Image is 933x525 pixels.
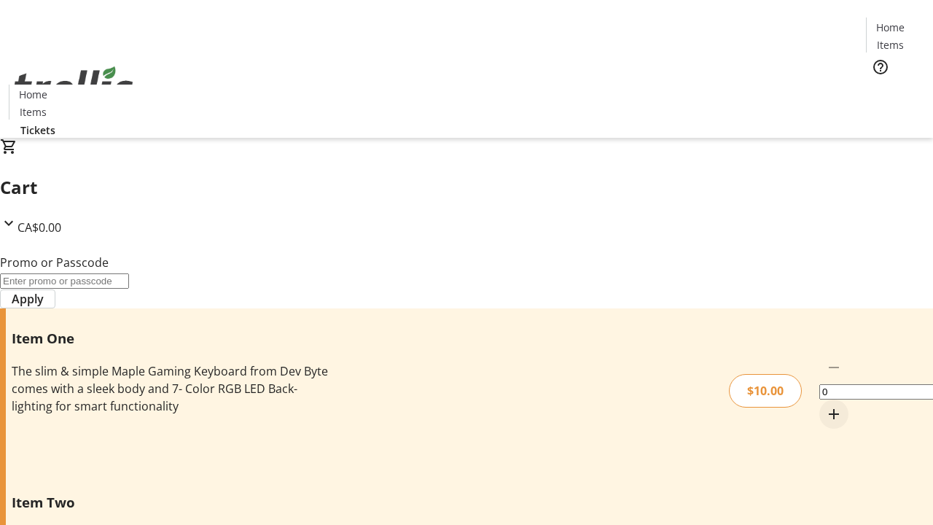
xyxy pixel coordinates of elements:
[12,362,330,415] div: The slim & simple Maple Gaming Keyboard from Dev Byte comes with a sleek body and 7- Color RGB LE...
[877,37,904,52] span: Items
[19,87,47,102] span: Home
[20,104,47,120] span: Items
[867,37,913,52] a: Items
[12,290,44,308] span: Apply
[17,219,61,236] span: CA$0.00
[9,87,56,102] a: Home
[9,104,56,120] a: Items
[876,20,905,35] span: Home
[878,85,913,100] span: Tickets
[866,52,895,82] button: Help
[12,492,330,513] h3: Item Two
[866,85,924,100] a: Tickets
[867,20,913,35] a: Home
[729,374,802,408] div: $10.00
[9,122,67,138] a: Tickets
[20,122,55,138] span: Tickets
[12,328,330,349] h3: Item One
[9,50,138,123] img: Orient E2E Organization WkPF0xhkgB's Logo
[819,400,848,429] button: Increment by one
